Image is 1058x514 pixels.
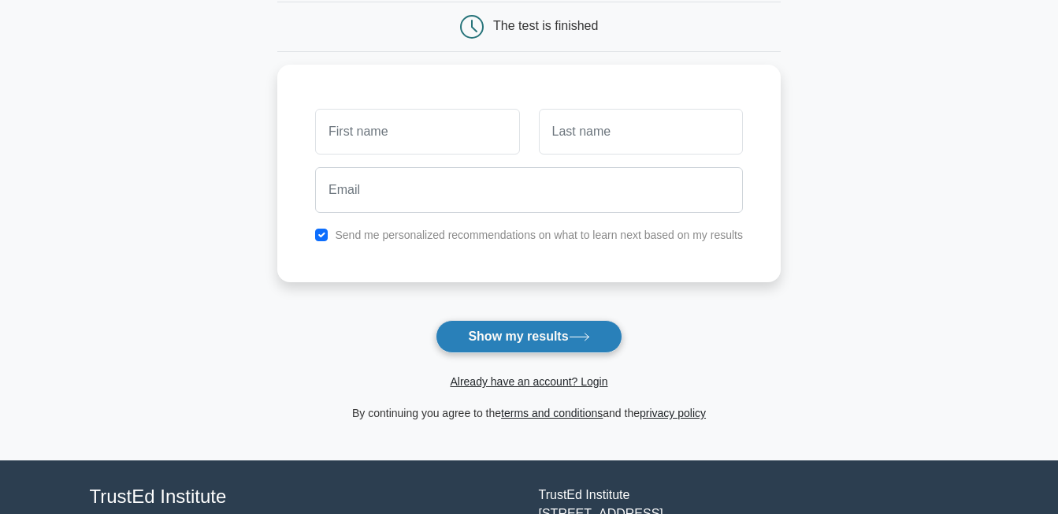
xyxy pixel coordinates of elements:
[493,19,598,32] div: The test is finished
[539,109,743,155] input: Last name
[315,109,519,155] input: First name
[640,407,706,419] a: privacy policy
[335,229,743,241] label: Send me personalized recommendations on what to learn next based on my results
[90,486,520,508] h4: TrustEd Institute
[450,375,607,388] a: Already have an account? Login
[268,404,790,423] div: By continuing you agree to the and the
[436,320,622,353] button: Show my results
[315,167,743,213] input: Email
[501,407,603,419] a: terms and conditions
